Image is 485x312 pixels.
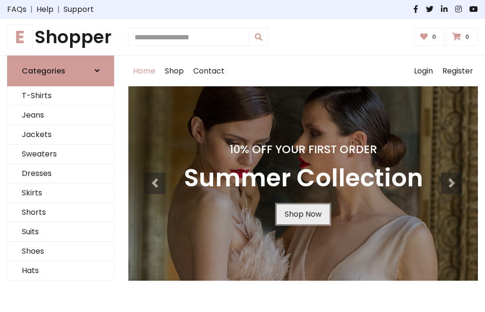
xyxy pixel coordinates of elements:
a: 0 [414,28,445,46]
h1: Shopper [7,27,114,48]
a: Hats [8,261,114,281]
span: | [27,4,36,15]
a: Shoes [8,242,114,261]
a: Shop [160,56,189,86]
a: Help [36,4,54,15]
a: Register [438,56,478,86]
a: Shop Now [277,204,330,224]
a: Suits [8,222,114,242]
a: Contact [189,56,229,86]
a: Categories [7,55,114,86]
a: FAQs [7,4,27,15]
a: Dresses [8,164,114,184]
a: Jackets [8,125,114,145]
a: Support [63,4,94,15]
a: Jeans [8,106,114,125]
a: Sweaters [8,145,114,164]
span: | [54,4,63,15]
span: 0 [463,33,472,41]
h6: Categories [22,66,65,75]
h4: 10% Off Your First Order [184,143,423,156]
a: Home [128,56,160,86]
a: Login [409,56,438,86]
a: 0 [446,28,478,46]
span: E [7,24,33,50]
a: EShopper [7,27,114,48]
a: T-Shirts [8,86,114,106]
span: 0 [430,33,439,41]
a: Skirts [8,184,114,203]
h3: Summer Collection [184,164,423,193]
a: Shorts [8,203,114,222]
